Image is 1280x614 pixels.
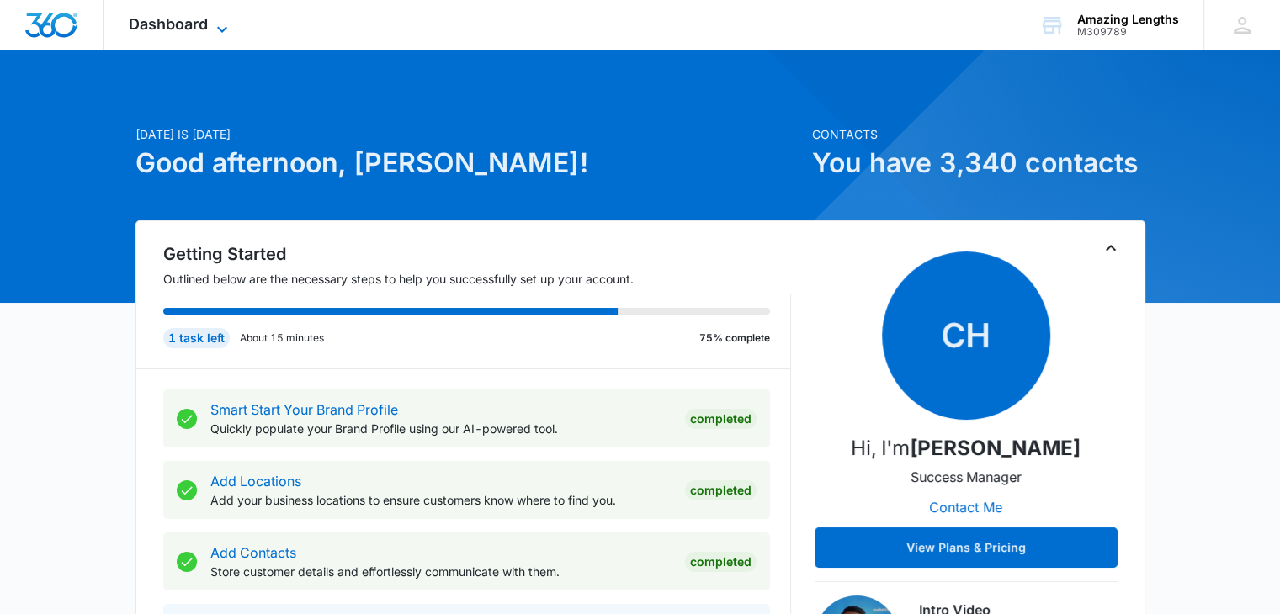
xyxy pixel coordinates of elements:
div: Completed [685,409,757,429]
p: [DATE] is [DATE] [135,125,802,143]
div: account id [1077,26,1179,38]
p: About 15 minutes [240,331,324,346]
p: Store customer details and effortlessly communicate with them. [210,563,672,580]
p: 75% complete [699,331,770,346]
a: Add Locations [210,473,301,490]
p: Outlined below are the necessary steps to help you successfully set up your account. [163,270,791,288]
button: Contact Me [912,487,1019,527]
a: Smart Start Your Brand Profile [210,401,398,418]
p: Add your business locations to ensure customers know where to find you. [210,491,672,509]
p: Hi, I'm [851,433,1081,463]
div: Completed [685,480,757,500]
a: Add Contacts [210,544,296,561]
h1: Good afternoon, [PERSON_NAME]! [135,143,802,183]
div: Completed [685,552,757,572]
h1: You have 3,340 contacts [812,143,1145,183]
button: View Plans & Pricing [815,527,1118,568]
span: Dashboard [129,15,208,33]
div: account name [1077,13,1179,26]
h2: Getting Started [163,241,791,267]
p: Contacts [812,125,1145,143]
strong: [PERSON_NAME] [910,436,1081,460]
p: Success Manager [911,467,1022,487]
div: 1 task left [163,328,230,348]
p: Quickly populate your Brand Profile using our AI-powered tool. [210,420,672,437]
button: Toggle Collapse [1101,238,1121,258]
span: CH [882,251,1050,420]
